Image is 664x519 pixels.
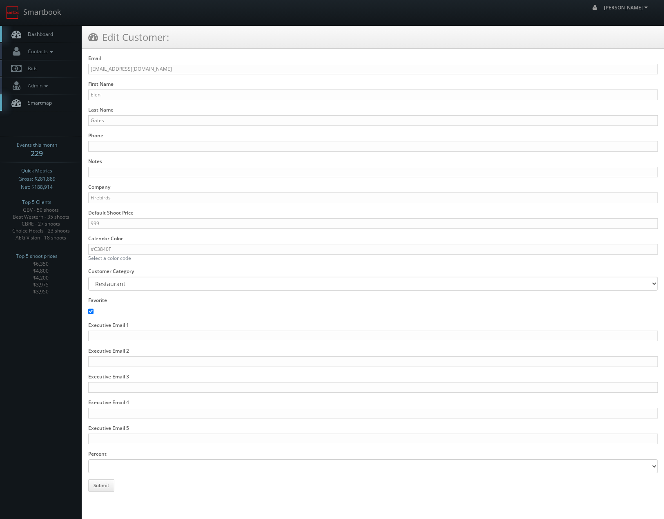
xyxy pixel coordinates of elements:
[88,209,134,216] label: Default Shoot Price
[24,31,53,38] span: Dashboard
[88,183,110,190] label: Company
[88,158,102,165] label: Notes
[88,479,114,492] button: Submit
[88,235,123,242] label: Calendar Color
[88,106,114,113] label: Last Name
[88,81,114,87] label: First Name
[88,322,129,329] label: Executive Email 1
[88,373,129,380] label: Executive Email 3
[17,141,57,149] span: Events this month
[21,167,52,175] span: Quick Metrics
[24,99,52,106] span: Smartmap
[88,450,107,457] label: Percent
[88,30,169,44] h3: Edit Customer:
[24,48,55,55] span: Contacts
[6,6,19,19] img: smartbook-logo.png
[88,268,134,275] label: Customer Category
[88,55,101,62] label: Email
[24,82,50,89] span: Admin
[18,175,56,183] span: Gross: $281,889
[88,425,129,432] label: Executive Email 5
[88,132,103,139] label: Phone
[24,65,38,72] span: Bids
[16,252,58,260] span: Top 5 shoot prices
[88,347,129,354] label: Executive Email 2
[21,183,53,191] span: Net: $188,914
[22,198,51,206] span: Top 5 Clients
[88,255,131,262] a: Select a color code
[31,148,43,158] strong: 229
[604,4,650,11] span: [PERSON_NAME]
[88,297,107,304] label: Favorite
[88,399,129,406] label: Executive Email 4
